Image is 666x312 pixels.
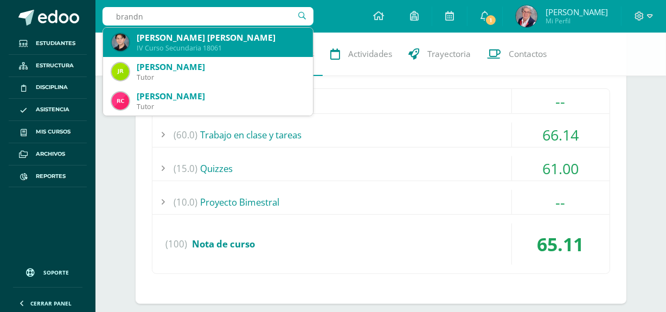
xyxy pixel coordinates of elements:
a: Disciplina [9,77,87,99]
span: (60.0) [174,123,198,147]
a: Soporte [13,258,82,284]
a: Estudiantes [9,33,87,55]
span: 1 [485,14,497,26]
span: Estudiantes [36,39,75,48]
span: Disciplina [36,83,68,92]
img: 7675203e2663ec5376bd792fc153332b.png [112,63,129,80]
span: Soporte [44,269,69,276]
span: Nota de curso [193,238,255,250]
span: (15.0) [174,156,198,181]
div: [PERSON_NAME] [137,91,304,102]
span: (10.0) [174,190,198,214]
div: Examen Bimestral [152,89,610,113]
span: Archivos [36,150,65,158]
div: -- [512,89,610,113]
div: Tutor [137,73,304,82]
a: Contactos [479,33,555,76]
div: Trabajo en clase y tareas [152,123,610,147]
div: IV Curso Secundaria 18061 [137,43,304,53]
div: Tutor [137,102,304,111]
span: Asistencia [36,105,69,114]
img: 185cd5933c0e5f3ac8184aa26a834089.png [112,92,129,110]
span: Trayectoria [428,48,471,60]
span: Contactos [509,48,547,60]
div: 61.00 [512,156,610,181]
a: Actividades [323,33,401,76]
span: Estructura [36,61,74,70]
div: -- [512,190,610,214]
span: Reportes [36,172,66,181]
img: cb4066c05fad8c9475a4354f73f48469.png [516,5,537,27]
span: Cerrar panel [30,300,72,307]
a: Estructura [9,55,87,77]
div: [PERSON_NAME] [PERSON_NAME] [137,32,304,43]
div: [PERSON_NAME] [137,61,304,73]
span: [PERSON_NAME] [546,7,608,17]
div: Proyecto Bimestral [152,190,610,214]
span: Mis cursos [36,128,71,136]
a: Mis cursos [9,121,87,143]
a: Asistencia [9,99,87,121]
img: f755095a36f7f7442a33f81fa0dacf1d.png [112,34,129,51]
span: Actividades [349,48,393,60]
a: Archivos [9,143,87,165]
a: Reportes [9,165,87,188]
input: Busca un usuario... [103,7,313,26]
div: Quizzes [152,156,610,181]
a: Trayectoria [401,33,479,76]
div: 65.11 [512,224,610,265]
span: (100) [166,224,188,265]
div: 66.14 [512,123,610,147]
span: Mi Perfil [546,16,608,26]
